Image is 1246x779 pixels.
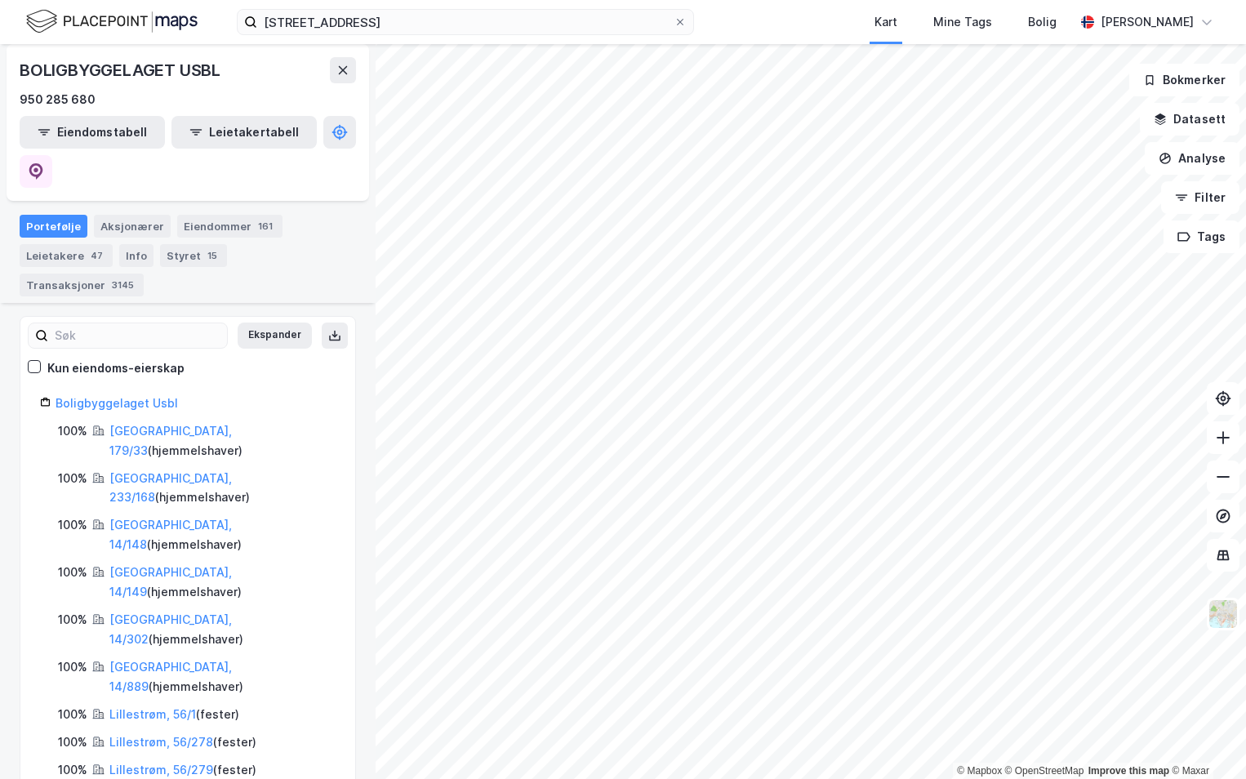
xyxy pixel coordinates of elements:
[1164,701,1246,779] div: Kontrollprogram for chat
[109,612,232,646] a: [GEOGRAPHIC_DATA], 14/302
[109,421,336,461] div: ( hjemmelshaver )
[1129,64,1239,96] button: Bokmerker
[20,116,165,149] button: Eiendomstabell
[109,763,213,777] a: Lillestrøm, 56/279
[1005,765,1084,777] a: OpenStreetMap
[20,274,144,296] div: Transaksjoner
[1164,701,1246,779] iframe: Chat Widget
[1145,142,1239,175] button: Analyse
[109,660,232,693] a: [GEOGRAPHIC_DATA], 14/889
[58,469,87,488] div: 100%
[47,358,185,378] div: Kun eiendoms-eierskap
[1208,599,1239,630] img: Z
[20,215,87,238] div: Portefølje
[257,10,674,34] input: Søk på adresse, matrikkel, gårdeiere, leietakere eller personer
[109,518,232,551] a: [GEOGRAPHIC_DATA], 14/148
[109,707,196,721] a: Lillestrøm, 56/1
[109,515,336,554] div: ( hjemmelshaver )
[87,247,106,264] div: 47
[160,244,227,267] div: Styret
[1101,12,1194,32] div: [PERSON_NAME]
[109,705,239,724] div: ( fester )
[933,12,992,32] div: Mine Tags
[1028,12,1057,32] div: Bolig
[1140,103,1239,136] button: Datasett
[109,471,232,505] a: [GEOGRAPHIC_DATA], 233/168
[177,215,283,238] div: Eiendommer
[119,244,154,267] div: Info
[255,218,276,234] div: 161
[94,215,171,238] div: Aksjonærer
[957,765,1002,777] a: Mapbox
[874,12,897,32] div: Kart
[58,610,87,630] div: 100%
[109,657,336,697] div: ( hjemmelshaver )
[1161,181,1239,214] button: Filter
[109,610,336,649] div: ( hjemmelshaver )
[58,563,87,582] div: 100%
[58,515,87,535] div: 100%
[204,247,220,264] div: 15
[56,396,178,410] a: Boligbyggelaget Usbl
[20,244,113,267] div: Leietakere
[58,705,87,724] div: 100%
[109,469,336,508] div: ( hjemmelshaver )
[20,57,224,83] div: BOLIGBYGGELAGET USBL
[109,565,232,599] a: [GEOGRAPHIC_DATA], 14/149
[48,323,227,348] input: Søk
[1164,220,1239,253] button: Tags
[58,657,87,677] div: 100%
[58,421,87,441] div: 100%
[26,7,198,36] img: logo.f888ab2527a4732fd821a326f86c7f29.svg
[109,732,256,752] div: ( fester )
[109,735,213,749] a: Lillestrøm, 56/278
[238,323,312,349] button: Ekspander
[58,732,87,752] div: 100%
[1088,765,1169,777] a: Improve this map
[20,90,96,109] div: 950 285 680
[109,563,336,602] div: ( hjemmelshaver )
[171,116,317,149] button: Leietakertabell
[109,424,232,457] a: [GEOGRAPHIC_DATA], 179/33
[109,277,137,293] div: 3145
